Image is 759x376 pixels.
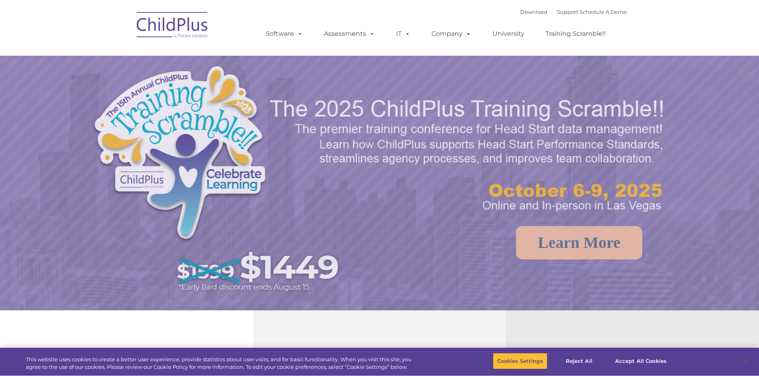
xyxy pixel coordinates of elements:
[424,26,479,42] a: Company
[611,353,671,370] button: Accept All Cookies
[737,353,755,370] button: Close
[580,9,627,15] a: Schedule A Demo
[557,9,578,15] a: Support
[554,353,604,370] button: Reject All
[258,26,311,42] a: Software
[388,26,418,42] a: IT
[484,26,532,42] a: University
[516,226,642,259] a: Learn More
[537,26,614,42] a: Training Scramble!!
[316,26,383,42] a: Assessments
[26,356,418,371] div: This website uses cookies to create a better user experience, provide statistics about user visit...
[493,353,547,370] button: Cookies Settings
[133,6,212,46] img: ChildPlus by Procare Solutions
[520,9,627,15] font: |
[520,9,547,15] a: Download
